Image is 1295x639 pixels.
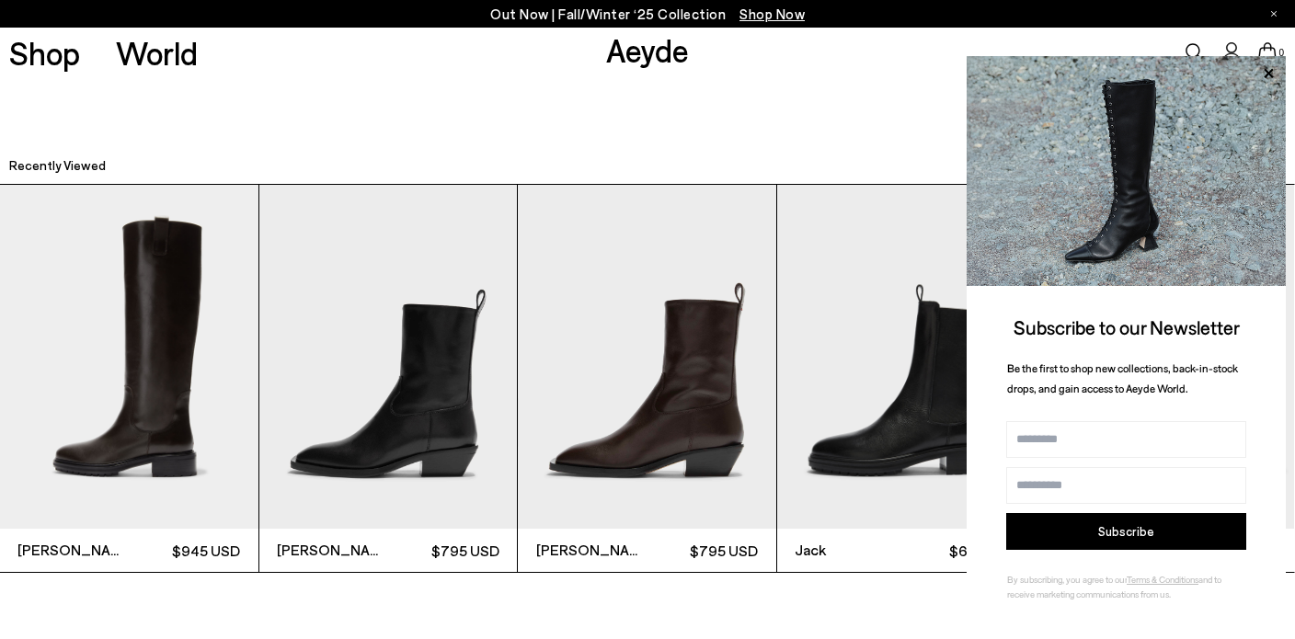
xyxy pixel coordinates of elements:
span: Navigate to /collections/new-in [739,6,805,22]
img: Luis Leather Cowboy Ankle Boots [259,185,518,529]
p: Out Now | Fall/Winter ‘25 Collection [490,3,805,26]
a: 0 [1258,42,1277,63]
span: 0 [1277,48,1286,58]
span: Be the first to shop new collections, back-in-stock drops, and gain access to Aeyde World. [1007,361,1238,395]
button: Subscribe [1006,513,1246,550]
span: [PERSON_NAME] [17,539,129,561]
img: Jack Chelsea Boots [777,185,1036,529]
span: [PERSON_NAME] [536,539,647,561]
span: Subscribe to our Newsletter [1014,315,1240,338]
a: World [116,37,198,69]
span: $795 USD [647,539,758,562]
span: $795 USD [388,539,499,562]
div: 2 / 5 [259,184,519,573]
a: Terms & Conditions [1127,574,1198,585]
span: [PERSON_NAME] [277,539,388,561]
span: $945 USD [129,539,240,562]
span: $695 USD [906,539,1017,562]
a: [PERSON_NAME] $795 USD [259,185,518,572]
div: 4 / 5 [777,184,1037,573]
h2: Recently Viewed [9,156,106,175]
span: Jack [795,539,906,561]
a: Jack $695 USD [777,185,1036,572]
span: By subscribing, you agree to our [1007,574,1127,585]
img: Luis Leather Cowboy Ankle Boots [518,185,776,529]
div: 3 / 5 [518,184,777,573]
a: Shop [9,37,80,69]
a: [PERSON_NAME] $795 USD [518,185,776,572]
a: Aeyde [606,30,689,69]
img: 2a6287a1333c9a56320fd6e7b3c4a9a9.jpg [967,56,1286,286]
